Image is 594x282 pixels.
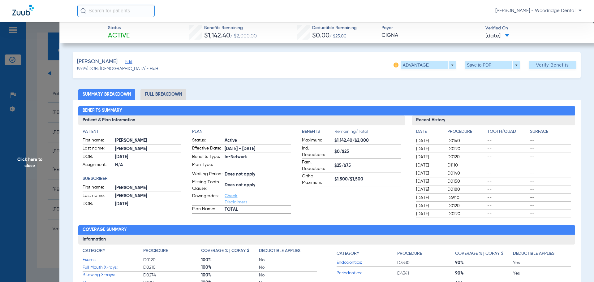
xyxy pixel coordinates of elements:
[337,248,397,259] app-breakdown-title: Category
[487,128,528,135] h4: Tooth/Quad
[192,154,222,161] span: Benefits Type:
[412,115,575,125] h3: Recent History
[230,34,257,39] span: / $2,000.00
[83,128,182,135] h4: Patient
[334,163,401,169] span: $25/$75
[115,154,182,160] span: [DATE]
[204,25,257,31] span: Benefits Remaining
[225,137,291,144] span: Active
[83,176,182,182] h4: Subscriber
[83,145,113,153] span: Last name:
[115,185,182,191] span: [PERSON_NAME]
[455,250,503,257] h4: Coverage % | Copay $
[201,264,259,271] span: 100%
[416,128,442,135] h4: Date
[192,128,291,135] h4: Plan
[416,154,442,160] span: [DATE]
[225,154,291,160] span: In-Network
[334,149,401,155] span: $0/$25
[108,25,130,31] span: Status
[487,195,528,201] span: --
[83,162,113,169] span: Assignment:
[447,154,485,160] span: D0120
[513,260,571,266] span: Yes
[302,173,332,186] span: Ortho Maximum:
[201,272,259,278] span: 100%
[530,170,571,176] span: --
[397,250,422,257] h4: Procedure
[381,25,480,31] span: Payer
[77,58,118,66] span: [PERSON_NAME]
[455,260,513,266] span: 90%
[83,201,113,208] span: DOB:
[337,270,397,276] span: Periodontics:
[487,170,528,176] span: --
[83,193,113,200] span: Last name:
[108,32,130,40] span: Active
[447,186,485,193] span: D0180
[485,32,509,40] span: [DATE]
[302,159,332,172] span: Fam. Deductible:
[416,170,442,176] span: [DATE]
[329,34,346,38] span: / $25.00
[530,128,571,137] app-breakdown-title: Surface
[447,128,485,135] h4: Procedure
[83,184,113,192] span: First name:
[192,171,222,178] span: Waiting Period:
[397,270,455,276] span: D4341
[416,203,442,209] span: [DATE]
[302,128,334,137] app-breakdown-title: Benefits
[192,137,222,145] span: Status:
[259,272,317,278] span: No
[115,193,182,199] span: [PERSON_NAME]
[143,257,201,263] span: D0120
[447,178,485,184] span: D0150
[192,206,222,213] span: Plan Name:
[192,162,222,170] span: Plan Type:
[455,248,513,259] app-breakdown-title: Coverage % | Copay $
[530,178,571,184] span: --
[143,248,168,254] h4: Procedure
[143,264,201,271] span: D0210
[485,25,584,32] span: Verified On
[77,66,158,72] span: (9794) DOB: [DEMOGRAPHIC_DATA] - HoH
[83,248,105,254] h4: Category
[337,259,397,266] span: Endodontics:
[334,128,401,137] span: Remaining/Total
[115,201,182,207] span: [DATE]
[115,162,182,168] span: N/A
[416,211,442,217] span: [DATE]
[12,5,34,15] img: Zuub Logo
[334,137,401,144] span: $1,142.40/$2,000
[529,61,576,69] button: Verify Benefits
[447,162,485,168] span: D1110
[530,195,571,201] span: --
[83,248,143,256] app-breakdown-title: Category
[447,146,485,152] span: D0220
[83,264,143,271] span: Full Mouth X-rays:
[397,260,455,266] span: D3330
[302,137,332,145] span: Maximum:
[83,272,143,278] span: Bitewing X-rays:
[530,128,571,135] h4: Surface
[259,264,317,271] span: No
[225,171,291,178] span: Does not apply
[192,179,222,192] span: Missing Tooth Clause:
[394,63,398,67] img: info-icon
[334,176,401,183] span: $1,500/$1,500
[530,146,571,152] span: --
[416,146,442,152] span: [DATE]
[447,203,485,209] span: D0120
[312,25,357,31] span: Deductible Remaining
[401,61,456,69] button: ADVANTAGE
[530,211,571,217] span: --
[530,186,571,193] span: --
[125,60,131,66] span: Edit
[513,270,571,276] span: Yes
[83,257,143,263] span: Exams:
[416,178,442,184] span: [DATE]
[225,146,291,152] span: [DATE] - [DATE]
